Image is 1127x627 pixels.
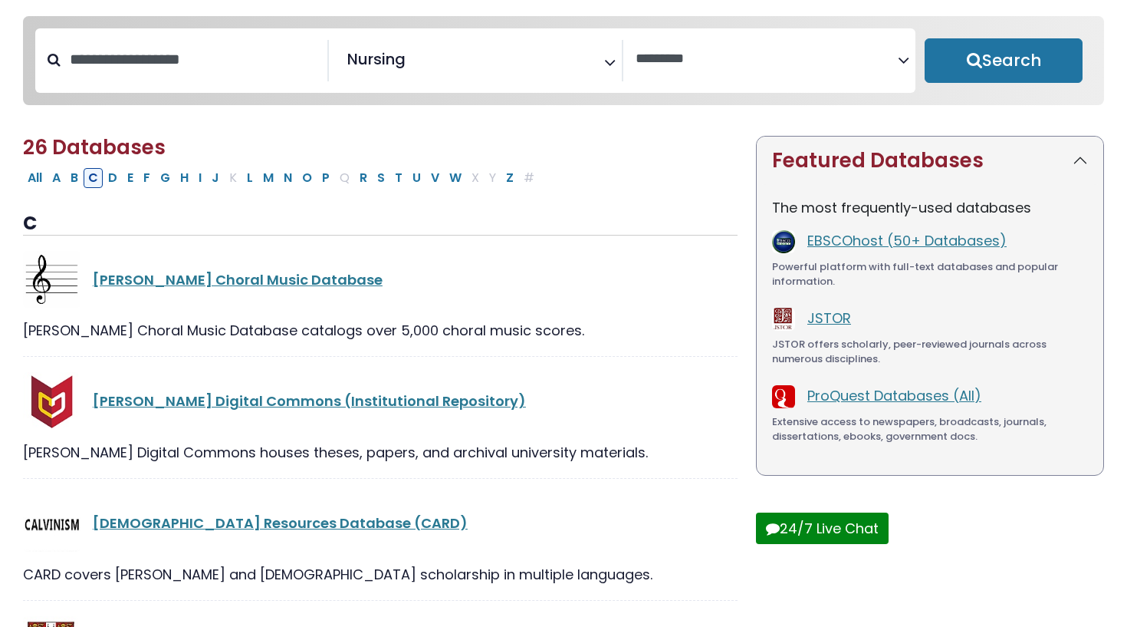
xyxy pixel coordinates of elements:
[194,168,206,188] button: Filter Results I
[176,168,193,188] button: Filter Results H
[66,168,83,188] button: Filter Results B
[390,168,407,188] button: Filter Results T
[23,564,738,585] div: CARD covers [PERSON_NAME] and [DEMOGRAPHIC_DATA] scholarship in multiple languages.
[426,168,444,188] button: Filter Results V
[93,270,383,289] a: [PERSON_NAME] Choral Music Database
[445,168,466,188] button: Filter Results W
[772,337,1088,367] div: JSTOR offers scholarly, peer-reviewed journals across numerous disciplines.
[408,168,426,188] button: Filter Results U
[48,168,65,188] button: Filter Results A
[347,48,406,71] span: Nursing
[61,47,327,72] input: Search database by title or keyword
[103,168,122,188] button: Filter Results D
[355,168,372,188] button: Filter Results R
[23,167,540,186] div: Alpha-list to filter by first letter of database name
[156,168,175,188] button: Filter Results G
[123,168,138,188] button: Filter Results E
[373,168,389,188] button: Filter Results S
[23,213,738,236] h3: C
[23,16,1104,105] nav: Search filters
[242,168,258,188] button: Filter Results L
[636,51,898,68] textarea: Search
[772,197,1088,218] p: The most frequently-used databases
[772,414,1088,444] div: Extensive access to newspapers, broadcasts, journals, dissertations, ebooks, government docs.
[207,168,224,188] button: Filter Results J
[139,168,155,188] button: Filter Results F
[297,168,317,188] button: Filter Results O
[501,168,518,188] button: Filter Results Z
[93,391,526,411] a: [PERSON_NAME] Digital Commons (Institutional Repository)
[279,168,297,188] button: Filter Results N
[925,38,1083,83] button: Submit for Search Results
[93,513,468,533] a: [DEMOGRAPHIC_DATA] Resources Database (CARD)
[23,442,738,463] div: [PERSON_NAME] Digital Commons houses theses, papers, and archival university materials.
[807,309,851,328] a: JSTOR
[23,168,47,188] button: All
[23,320,738,341] div: [PERSON_NAME] Choral Music Database catalogs over 5,000 choral music scores.
[317,168,334,188] button: Filter Results P
[772,259,1088,289] div: Powerful platform with full-text databases and popular information.
[341,48,406,71] li: Nursing
[84,168,103,188] button: Filter Results C
[409,56,419,72] textarea: Search
[258,168,278,188] button: Filter Results M
[757,137,1103,185] button: Featured Databases
[807,386,981,405] a: ProQuest Databases (All)
[807,231,1007,250] a: EBSCOhost (50+ Databases)
[23,134,166,161] span: 26 Databases
[756,513,889,544] button: 24/7 Live Chat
